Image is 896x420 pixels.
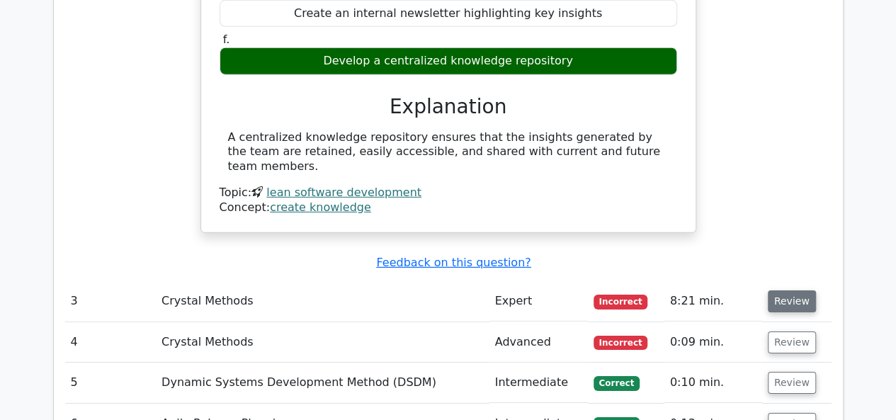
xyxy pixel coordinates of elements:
span: Incorrect [594,295,648,309]
td: Crystal Methods [156,322,489,363]
td: Expert [489,281,588,322]
button: Review [768,290,816,312]
div: Topic: [220,186,677,200]
a: create knowledge [270,200,371,214]
div: Concept: [220,200,677,215]
a: Feedback on this question? [376,256,531,269]
span: f. [223,33,230,46]
td: 0:09 min. [664,322,762,363]
td: Dynamic Systems Development Method (DSDM) [156,363,489,403]
div: Develop a centralized knowledge repository [220,47,677,75]
span: Incorrect [594,336,648,350]
span: Correct [594,376,640,390]
div: A centralized knowledge repository ensures that the insights generated by the team are retained, ... [228,130,669,174]
td: 3 [65,281,157,322]
td: 0:10 min. [664,363,762,403]
td: Crystal Methods [156,281,489,322]
a: lean software development [266,186,421,199]
td: Advanced [489,322,588,363]
h3: Explanation [228,95,669,119]
td: 8:21 min. [664,281,762,322]
td: 4 [65,322,157,363]
td: Intermediate [489,363,588,403]
td: 5 [65,363,157,403]
button: Review [768,331,816,353]
button: Review [768,372,816,394]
